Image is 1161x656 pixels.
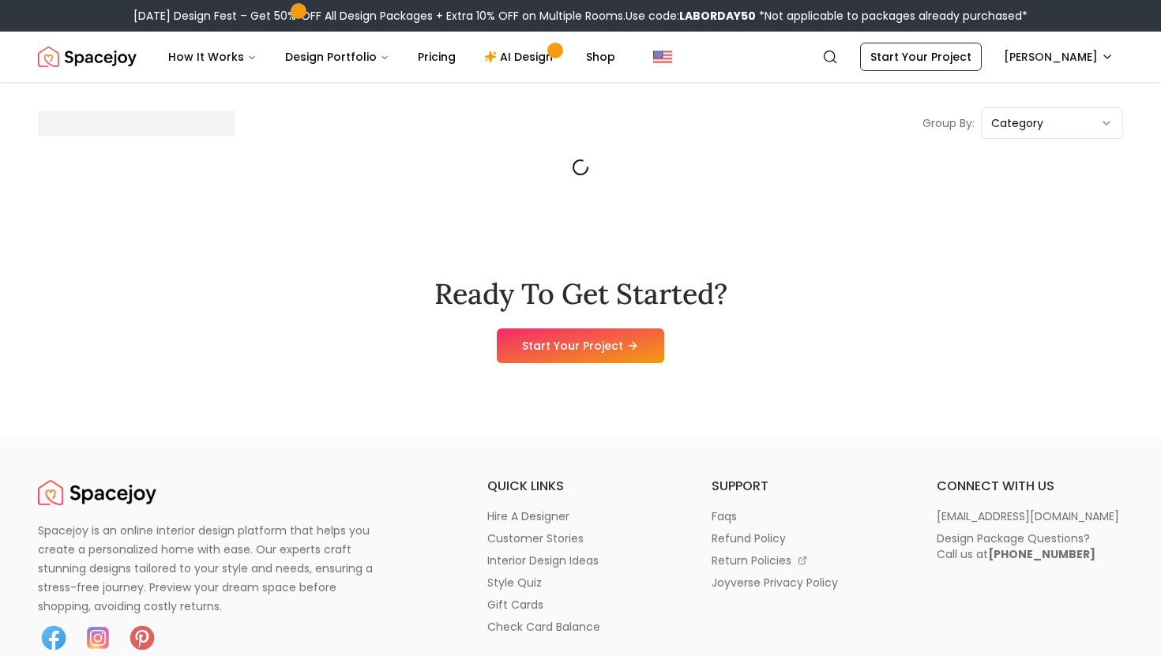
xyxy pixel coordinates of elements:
p: joyverse privacy policy [712,575,838,590]
h2: Ready To Get Started? [434,278,727,309]
b: LABORDAY50 [679,8,756,24]
nav: Global [38,32,1123,82]
p: refund policy [712,530,786,546]
a: refund policy [712,530,898,546]
img: United States [653,47,672,66]
a: Pricing [405,41,468,73]
a: customer stories [487,530,674,546]
a: Design Package Questions?Call us at[PHONE_NUMBER] [937,530,1123,562]
p: hire a designer [487,508,569,524]
p: customer stories [487,530,584,546]
img: Spacejoy Logo [38,41,137,73]
h6: connect with us [937,477,1123,496]
p: [EMAIL_ADDRESS][DOMAIN_NAME] [937,508,1119,524]
a: interior design ideas [487,553,674,568]
img: Facebook icon [38,622,70,654]
h6: support [712,477,898,496]
button: How It Works [156,41,269,73]
p: faqs [712,508,737,524]
img: Instagram icon [82,622,114,654]
a: return policies [712,553,898,568]
b: [PHONE_NUMBER] [988,546,1095,562]
p: return policies [712,553,791,568]
a: check card balance [487,619,674,635]
a: Start Your Project [860,43,982,71]
span: *Not applicable to packages already purchased* [756,8,1028,24]
p: gift cards [487,597,543,613]
a: gift cards [487,597,674,613]
a: hire a designer [487,508,674,524]
button: [PERSON_NAME] [994,43,1123,71]
p: check card balance [487,619,600,635]
img: Spacejoy Logo [38,477,156,508]
p: Spacejoy is an online interior design platform that helps you create a personalized home with eas... [38,521,392,616]
a: Shop [573,41,628,73]
span: Use code: [626,8,756,24]
a: AI Design [472,41,570,73]
a: [EMAIL_ADDRESS][DOMAIN_NAME] [937,508,1123,524]
nav: Main [156,41,628,73]
a: faqs [712,508,898,524]
div: Design Package Questions? Call us at [937,530,1095,562]
a: Spacejoy [38,41,137,73]
a: Spacejoy [38,477,156,508]
p: Group By: [922,115,975,131]
p: interior design ideas [487,553,599,568]
a: style quiz [487,575,674,590]
a: joyverse privacy policy [712,575,898,590]
img: Pinterest icon [126,622,158,654]
h6: quick links [487,477,674,496]
button: Design Portfolio [272,41,402,73]
p: style quiz [487,575,542,590]
div: [DATE] Design Fest – Get 50% OFF All Design Packages + Extra 10% OFF on Multiple Rooms. [133,8,1028,24]
a: Start Your Project [497,328,664,363]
